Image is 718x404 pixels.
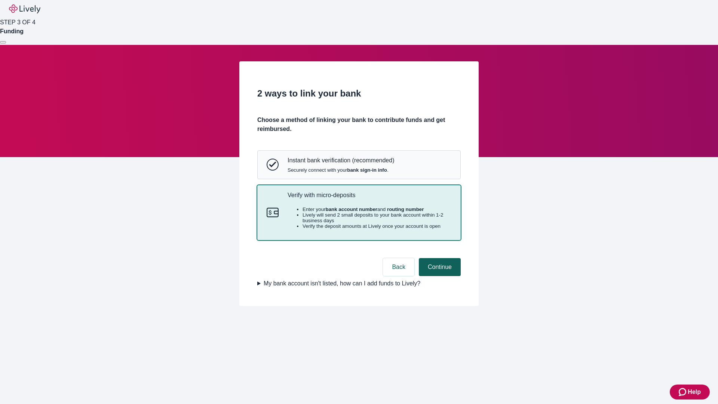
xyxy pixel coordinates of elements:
p: Instant bank verification (recommended) [288,157,394,164]
button: Instant bank verificationInstant bank verification (recommended)Securely connect with yourbank si... [258,151,460,178]
strong: bank account number [326,206,378,212]
button: Micro-depositsVerify with micro-depositsEnter yourbank account numberand routing numberLively wil... [258,186,460,240]
h2: 2 ways to link your bank [257,87,461,100]
svg: Zendesk support icon [679,388,688,397]
span: Securely connect with your . [288,167,394,173]
h4: Choose a method of linking your bank to contribute funds and get reimbursed. [257,116,461,134]
strong: routing number [387,206,424,212]
button: Back [383,258,414,276]
button: Zendesk support iconHelp [670,385,710,400]
p: Verify with micro-deposits [288,192,451,199]
button: Continue [419,258,461,276]
li: Lively will send 2 small deposits to your bank account within 1-2 business days [303,212,451,223]
summary: My bank account isn't listed, how can I add funds to Lively? [257,279,461,288]
span: Help [688,388,701,397]
li: Enter your and [303,206,451,212]
img: Lively [9,4,40,13]
svg: Instant bank verification [267,159,279,171]
svg: Micro-deposits [267,206,279,218]
li: Verify the deposit amounts at Lively once your account is open [303,223,451,229]
strong: bank sign-in info [347,167,387,173]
